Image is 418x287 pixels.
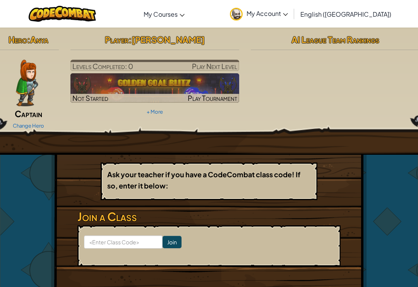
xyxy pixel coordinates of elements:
span: Anya [30,34,48,45]
span: My Account [247,9,288,17]
h3: Join a Class [77,208,341,225]
span: Levels Completed: 0 [72,62,133,71]
img: avatar [230,8,243,21]
a: My Courses [140,3,188,24]
span: Player [105,34,128,45]
img: captain-pose.png [16,60,38,106]
span: [PERSON_NAME] [132,34,205,45]
a: + More [147,109,163,115]
span: Hero [9,34,27,45]
a: Not StartedPlay Tournament [70,73,240,103]
img: CodeCombat logo [29,6,96,22]
span: Not Started [72,93,108,102]
b: Ask your teacher if you have a CodeCombat class code! If so, enter it below: [107,170,300,190]
span: Captain [15,108,42,119]
span: English ([GEOGRAPHIC_DATA]) [300,10,391,18]
span: Play Next Level [192,62,237,71]
a: Change Hero [13,123,44,129]
a: English ([GEOGRAPHIC_DATA]) [296,3,395,24]
input: Join [163,236,182,248]
span: : [27,34,30,45]
a: My Account [226,2,292,26]
span: Play Tournament [188,93,237,102]
a: Play Next Level [70,60,240,71]
img: Golden Goal [70,73,240,103]
span: : [128,34,132,45]
span: AI League Team Rankings [291,34,379,45]
span: My Courses [144,10,178,18]
input: <Enter Class Code> [84,235,163,249]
